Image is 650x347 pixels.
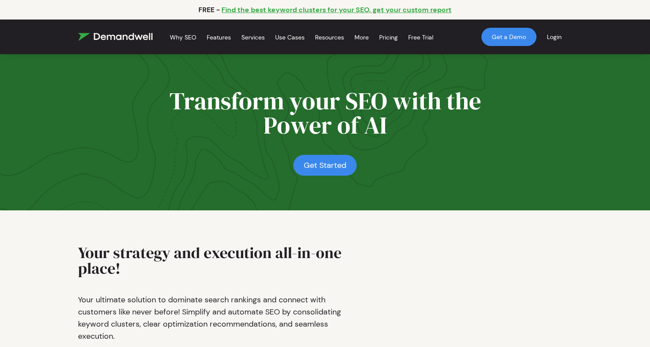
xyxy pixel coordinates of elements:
[78,245,357,283] h2: Your strategy and execution all-in-one place!
[198,5,220,14] p: FREE -
[354,23,369,52] a: More
[170,23,196,52] a: Why SEO
[293,155,357,176] a: Get Started
[241,23,265,52] a: Services
[408,23,433,52] a: Free Trial
[78,294,357,342] p: Your ultimate solution to dominate search rankings and connect with customers like never before! ...
[221,5,452,14] a: Find the best keyword clusters for your SEO, get your custom report
[169,89,481,144] h2: Transform your SEO with the Power of AI
[275,23,305,52] a: Use Cases
[78,33,153,41] img: Demandwell Logo
[315,23,344,52] a: Resources
[207,23,231,52] a: Features
[379,23,398,52] a: Pricing
[481,28,536,46] a: Get a Demo
[536,23,572,51] a: Login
